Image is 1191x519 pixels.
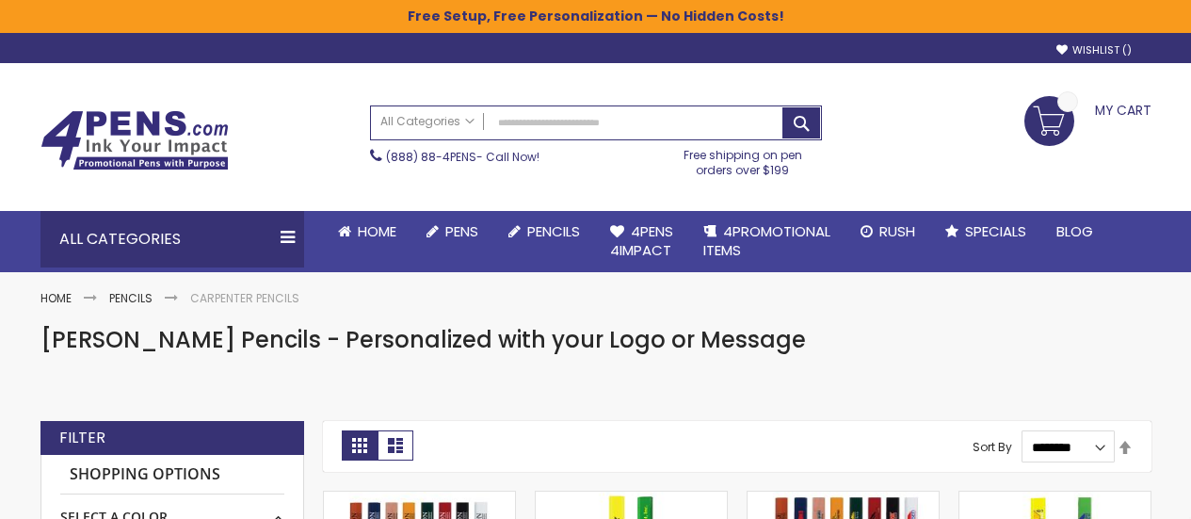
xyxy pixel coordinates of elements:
[371,106,484,138] a: All Categories
[380,114,475,129] span: All Categories
[40,211,304,268] div: All Categories
[59,428,105,448] strong: Filter
[959,491,1151,507] a: Neon Carpenter Pencil - Full-Color Imprint
[323,211,411,252] a: Home
[664,140,822,178] div: Free shipping on pen orders over $199
[1056,221,1093,241] span: Blog
[109,290,153,306] a: Pencils
[40,325,1151,355] h1: [PERSON_NAME] Pencils - Personalized with your Logo or Message
[40,110,229,170] img: 4Pens Custom Pens and Promotional Products
[1041,211,1108,252] a: Blog
[879,221,915,241] span: Rush
[748,491,939,507] a: The Carpenter Pencils - Full-Color Imprint
[493,211,595,252] a: Pencils
[930,211,1041,252] a: Specials
[688,211,845,272] a: 4PROMOTIONALITEMS
[703,221,830,260] span: 4PROMOTIONAL ITEMS
[845,211,930,252] a: Rush
[595,211,688,272] a: 4Pens4impact
[610,221,673,260] span: 4Pens 4impact
[386,149,539,165] span: - Call Now!
[386,149,476,165] a: (888) 88-4PENS
[973,439,1012,455] label: Sort By
[536,491,727,507] a: Neon Carpenter Pencil - Single Color Imprint
[358,221,396,241] span: Home
[60,455,284,495] strong: Shopping Options
[190,290,299,306] strong: Carpenter Pencils
[445,221,478,241] span: Pens
[40,290,72,306] a: Home
[342,430,378,461] strong: Grid
[965,221,1026,241] span: Specials
[1056,43,1132,57] a: Wishlist
[527,221,580,241] span: Pencils
[411,211,493,252] a: Pens
[324,491,515,507] a: The Carpenter Pencil - Single Color Imprint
